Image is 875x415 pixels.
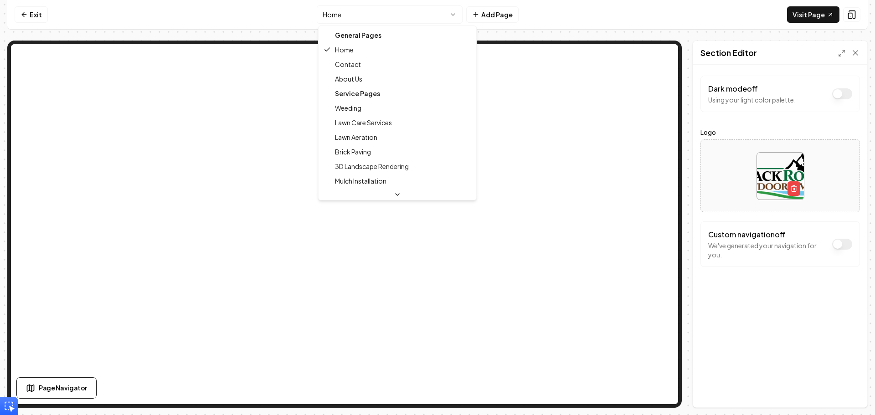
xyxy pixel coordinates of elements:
[335,133,377,142] span: Lawn Aeration
[335,45,354,54] span: Home
[335,176,386,185] span: Mulch Installation
[335,60,361,69] span: Contact
[320,86,474,101] div: Service Pages
[335,74,362,83] span: About Us
[320,28,474,42] div: General Pages
[335,118,392,127] span: Lawn Care Services
[335,162,409,171] span: 3D Landscape Rendering
[335,103,361,113] span: Weeding
[335,147,371,156] span: Brick Paving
